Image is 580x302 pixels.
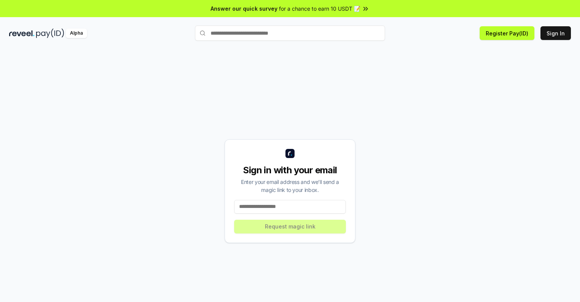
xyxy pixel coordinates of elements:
img: logo_small [285,149,295,158]
button: Register Pay(ID) [480,26,534,40]
span: for a chance to earn 10 USDT 📝 [279,5,360,13]
img: reveel_dark [9,29,35,38]
div: Sign in with your email [234,164,346,176]
button: Sign In [540,26,571,40]
div: Alpha [66,29,87,38]
div: Enter your email address and we’ll send a magic link to your inbox. [234,178,346,194]
span: Answer our quick survey [211,5,277,13]
img: pay_id [36,29,64,38]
